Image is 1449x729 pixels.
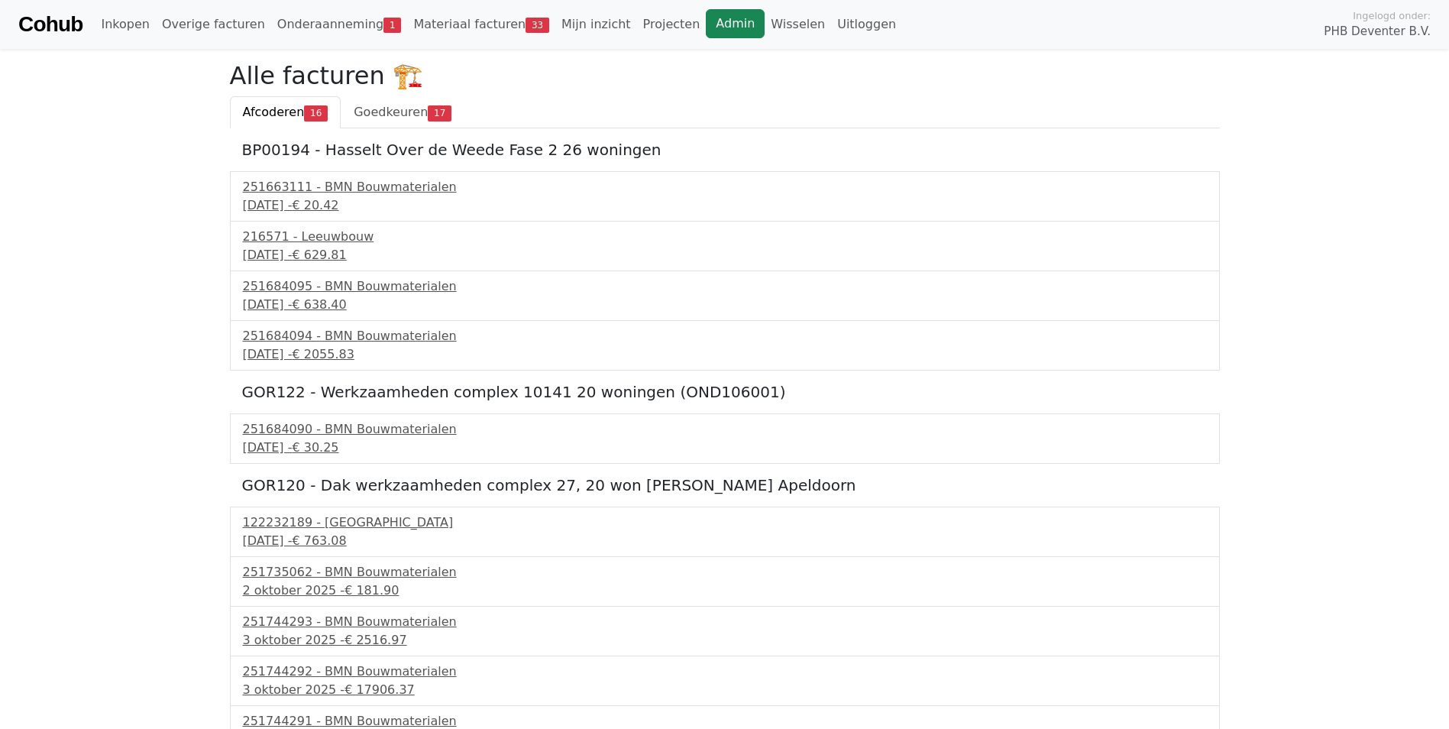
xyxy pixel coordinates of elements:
[243,563,1207,582] div: 251735062 - BMN Bouwmaterialen
[243,514,1207,550] a: 122232189 - [GEOGRAPHIC_DATA][DATE] -€ 763.08
[230,96,341,128] a: Afcoderen16
[243,582,1207,600] div: 2 oktober 2025 -
[706,9,765,38] a: Admin
[242,383,1208,401] h5: GOR122 - Werkzaamheden complex 10141 20 woningen (OND106001)
[243,327,1207,364] a: 251684094 - BMN Bouwmaterialen[DATE] -€ 2055.83
[526,18,549,33] span: 33
[428,105,451,121] span: 17
[243,563,1207,600] a: 251735062 - BMN Bouwmaterialen2 oktober 2025 -€ 181.90
[243,246,1207,264] div: [DATE] -
[95,9,155,40] a: Inkopen
[1324,23,1431,40] span: PHB Deventer B.V.
[243,228,1207,246] div: 216571 - Leeuwbouw
[344,633,406,647] span: € 2516.97
[243,327,1207,345] div: 251684094 - BMN Bouwmaterialen
[831,9,902,40] a: Uitloggen
[243,439,1207,457] div: [DATE] -
[292,347,354,361] span: € 2055.83
[242,141,1208,159] h5: BP00194 - Hasselt Over de Weede Fase 2 26 woningen
[243,228,1207,264] a: 216571 - Leeuwbouw[DATE] -€ 629.81
[243,277,1207,314] a: 251684095 - BMN Bouwmaterialen[DATE] -€ 638.40
[383,18,401,33] span: 1
[243,613,1207,650] a: 251744293 - BMN Bouwmaterialen3 oktober 2025 -€ 2516.97
[292,440,338,455] span: € 30.25
[230,61,1220,90] h2: Alle facturen 🏗️
[243,420,1207,457] a: 251684090 - BMN Bouwmaterialen[DATE] -€ 30.25
[242,476,1208,494] h5: GOR120 - Dak werkzaamheden complex 27, 20 won [PERSON_NAME] Apeldoorn
[243,296,1207,314] div: [DATE] -
[407,9,555,40] a: Materiaal facturen33
[243,631,1207,650] div: 3 oktober 2025 -
[341,96,464,128] a: Goedkeuren17
[243,277,1207,296] div: 251684095 - BMN Bouwmaterialen
[292,297,346,312] span: € 638.40
[271,9,408,40] a: Onderaanneming1
[765,9,831,40] a: Wisselen
[1353,8,1431,23] span: Ingelogd onder:
[555,9,637,40] a: Mijn inzicht
[243,196,1207,215] div: [DATE] -
[292,198,338,212] span: € 20.42
[243,663,1207,681] div: 251744292 - BMN Bouwmaterialen
[243,345,1207,364] div: [DATE] -
[243,178,1207,196] div: 251663111 - BMN Bouwmaterialen
[243,105,305,119] span: Afcoderen
[304,105,328,121] span: 16
[292,533,346,548] span: € 763.08
[243,613,1207,631] div: 251744293 - BMN Bouwmaterialen
[637,9,707,40] a: Projecten
[243,663,1207,699] a: 251744292 - BMN Bouwmaterialen3 oktober 2025 -€ 17906.37
[243,532,1207,550] div: [DATE] -
[292,248,346,262] span: € 629.81
[156,9,271,40] a: Overige facturen
[243,681,1207,699] div: 3 oktober 2025 -
[344,583,399,598] span: € 181.90
[243,420,1207,439] div: 251684090 - BMN Bouwmaterialen
[243,514,1207,532] div: 122232189 - [GEOGRAPHIC_DATA]
[344,682,415,697] span: € 17906.37
[354,105,428,119] span: Goedkeuren
[243,178,1207,215] a: 251663111 - BMN Bouwmaterialen[DATE] -€ 20.42
[18,6,82,43] a: Cohub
